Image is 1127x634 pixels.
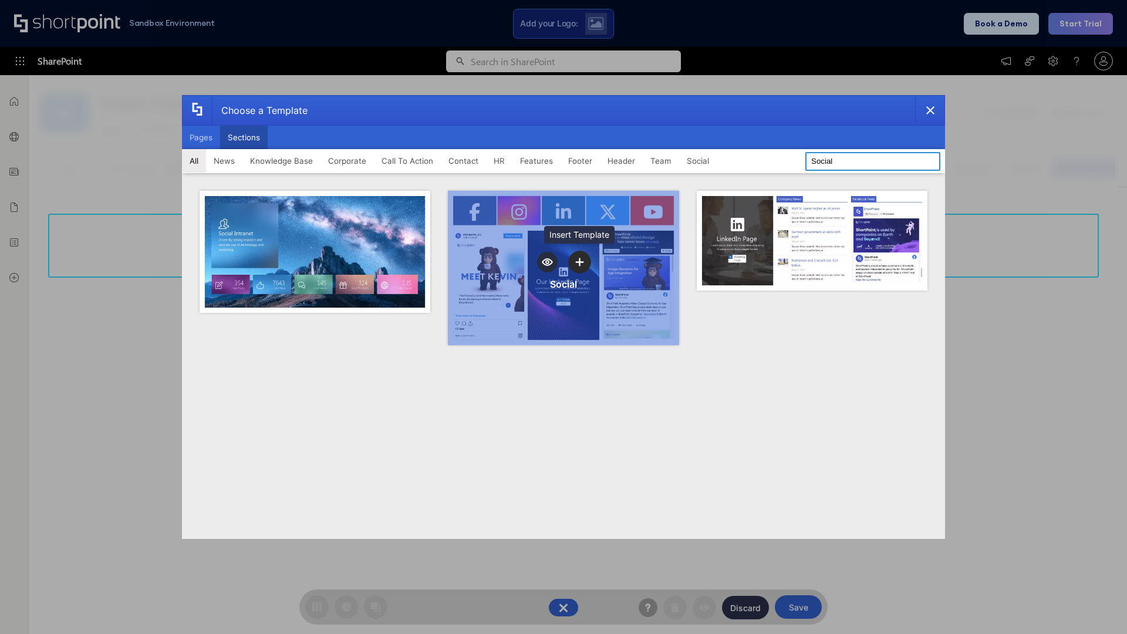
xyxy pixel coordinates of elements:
[320,149,374,173] button: Corporate
[220,126,268,149] button: Sections
[486,149,512,173] button: HR
[182,95,945,539] div: template selector
[182,149,206,173] button: All
[441,149,486,173] button: Contact
[643,149,679,173] button: Team
[182,126,220,149] button: Pages
[242,149,320,173] button: Knowledge Base
[1068,578,1127,634] iframe: Chat Widget
[600,149,643,173] button: Header
[374,149,441,173] button: Call To Action
[679,149,717,173] button: Social
[550,278,577,290] div: Social
[212,96,308,125] div: Choose a Template
[805,152,940,171] input: Search
[206,149,242,173] button: News
[512,149,561,173] button: Features
[561,149,600,173] button: Footer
